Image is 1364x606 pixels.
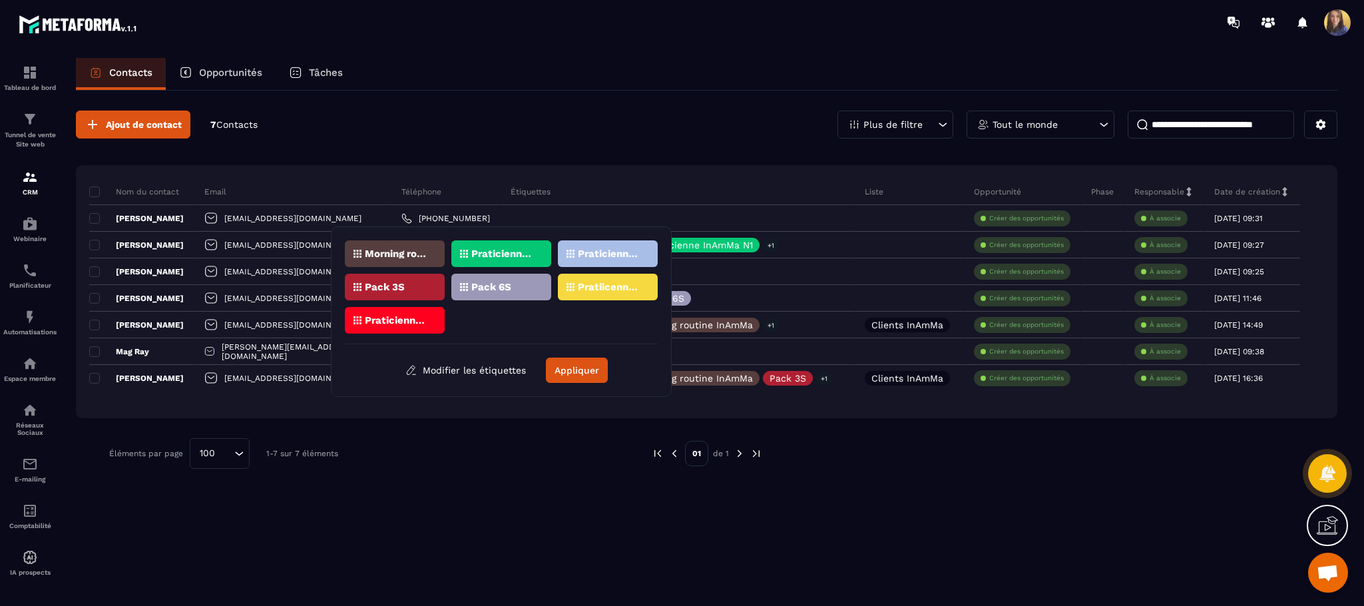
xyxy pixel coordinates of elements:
[989,214,1064,223] p: Créer des opportunités
[3,235,57,242] p: Webinaire
[199,67,262,79] p: Opportunités
[1214,320,1263,330] p: [DATE] 14:49
[3,101,57,159] a: formationformationTunnel de vente Site web
[1214,374,1263,383] p: [DATE] 16:36
[1150,320,1181,330] p: À associe
[3,522,57,529] p: Comptabilité
[190,438,250,469] div: Search for option
[871,374,943,383] p: Clients InAmMa
[22,262,38,278] img: scheduler
[3,346,57,392] a: automationsautomationsEspace membre
[3,446,57,493] a: emailemailE-mailing
[22,309,38,325] img: automations
[89,373,184,384] p: [PERSON_NAME]
[1214,294,1261,303] p: [DATE] 11:46
[89,320,184,330] p: [PERSON_NAME]
[974,186,1021,197] p: Opportunité
[401,213,490,224] a: [PHONE_NUMBER]
[109,449,183,458] p: Éléments par page
[3,375,57,382] p: Espace membre
[3,299,57,346] a: automationsautomationsAutomatisations
[668,448,680,459] img: prev
[1214,186,1280,197] p: Date de création
[3,392,57,446] a: social-networksocial-networkRéseaux Sociaux
[204,186,226,197] p: Email
[1134,186,1184,197] p: Responsable
[89,186,179,197] p: Nom du contact
[989,320,1064,330] p: Créer des opportunités
[993,120,1058,129] p: Tout le monde
[22,456,38,472] img: email
[989,267,1064,276] p: Créer des opportunités
[216,119,258,130] span: Contacts
[109,67,152,79] p: Contacts
[3,188,57,196] p: CRM
[1214,267,1264,276] p: [DATE] 09:25
[640,374,753,383] p: Morning routine InAmMa
[276,58,356,90] a: Tâches
[471,249,536,258] p: Praticienne InAmMa N1
[685,441,708,466] p: 01
[89,266,184,277] p: [PERSON_NAME]
[89,240,184,250] p: [PERSON_NAME]
[734,448,746,459] img: next
[3,131,57,149] p: Tunnel de vente Site web
[471,282,511,292] p: Pack 6S
[863,120,923,129] p: Plus de filtre
[210,119,258,131] p: 7
[3,206,57,252] a: automationsautomationsWebinaire
[865,186,883,197] p: Liste
[76,111,190,139] button: Ajout de contact
[1214,347,1264,356] p: [DATE] 09:38
[1308,553,1348,593] a: Ouvrir le chat
[22,111,38,127] img: formation
[1214,214,1263,223] p: [DATE] 09:31
[3,493,57,539] a: accountantaccountantComptabilité
[22,356,38,372] img: automations
[1150,347,1181,356] p: À associe
[19,12,138,36] img: logo
[89,293,184,304] p: [PERSON_NAME]
[989,294,1064,303] p: Créer des opportunités
[1150,294,1181,303] p: À associe
[750,448,762,459] img: next
[3,422,57,436] p: Réseaux Sociaux
[106,118,182,131] span: Ajout de contact
[1214,240,1264,250] p: [DATE] 09:27
[266,449,338,458] p: 1-7 sur 7 éléments
[3,282,57,289] p: Planificateur
[989,240,1064,250] p: Créer des opportunités
[22,503,38,519] img: accountant
[76,58,166,90] a: Contacts
[3,252,57,299] a: schedulerschedulerPlanificateur
[578,282,642,292] p: Pratiicenne InAmMa N4
[89,346,149,357] p: Mag Ray
[647,240,753,250] p: Praticienne InAmMa N1
[816,372,832,386] p: +1
[1091,186,1114,197] p: Phase
[22,65,38,81] img: formation
[3,569,57,576] p: IA prospects
[365,282,405,292] p: Pack 3S
[511,186,551,197] p: Étiquettes
[3,475,57,483] p: E-mailing
[1150,267,1181,276] p: À associe
[3,328,57,336] p: Automatisations
[3,55,57,101] a: formationformationTableau de bord
[578,249,642,258] p: Praticienne InAmMa N2
[220,446,231,461] input: Search for option
[166,58,276,90] a: Opportunités
[763,238,779,252] p: +1
[309,67,343,79] p: Tâches
[1150,214,1181,223] p: À associe
[22,216,38,232] img: automations
[652,448,664,459] img: prev
[89,213,184,224] p: [PERSON_NAME]
[22,549,38,565] img: automations
[3,84,57,91] p: Tableau de bord
[713,448,729,459] p: de 1
[770,374,806,383] p: Pack 3S
[640,320,753,330] p: Morning routine InAmMa
[989,347,1064,356] p: Créer des opportunités
[1150,240,1181,250] p: À associe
